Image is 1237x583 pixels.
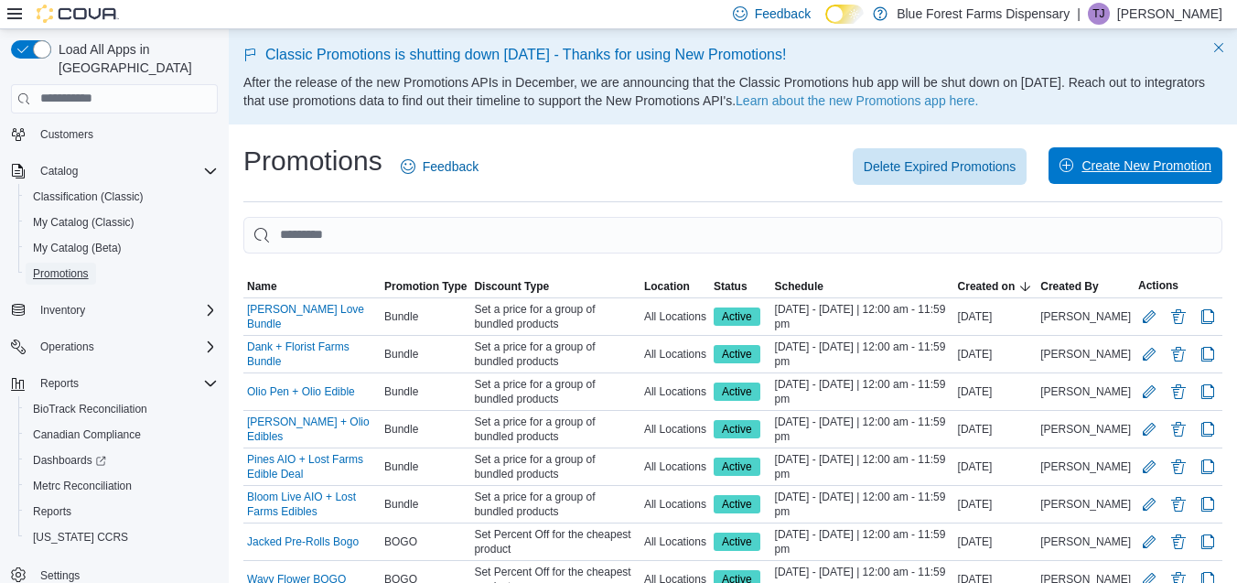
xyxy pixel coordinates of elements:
[33,372,86,394] button: Reports
[40,127,93,142] span: Customers
[1167,418,1189,440] button: Delete Promotion
[1197,456,1219,478] button: Clone Promotion
[51,40,218,77] span: Load All Apps in [GEOGRAPHIC_DATA]
[714,345,760,363] span: Active
[384,279,467,294] span: Promotion Type
[26,398,155,420] a: BioTrack Reconciliation
[384,459,418,474] span: Bundle
[26,424,148,446] a: Canadian Compliance
[958,279,1016,294] span: Created on
[1040,459,1131,474] span: [PERSON_NAME]
[4,334,225,360] button: Operations
[423,157,479,176] span: Feedback
[1081,157,1211,175] span: Create New Promotion
[775,527,951,556] span: [DATE] - [DATE] | 12:00 am - 11:59 pm
[470,275,640,297] button: Discount Type
[247,490,377,519] a: Bloom Live AIO + Lost Farms Edibles
[1167,381,1189,403] button: Delete Promotion
[775,340,951,369] span: [DATE] - [DATE] | 12:00 am - 11:59 pm
[40,303,85,318] span: Inventory
[1138,418,1160,440] button: Edit Promotion
[18,499,225,524] button: Reports
[26,424,218,446] span: Canadian Compliance
[825,5,864,24] input: Dark Mode
[384,534,417,549] span: BOGO
[1138,456,1160,478] button: Edit Promotion
[644,309,706,324] span: All Locations
[40,376,79,391] span: Reports
[954,275,1038,297] button: Created on
[40,164,78,178] span: Catalog
[1077,3,1081,25] p: |
[1092,3,1104,25] span: TJ
[1197,381,1219,403] button: Clone Promotion
[1138,306,1160,328] button: Edit Promotion
[1049,147,1222,184] button: Create New Promotion
[33,266,89,281] span: Promotions
[755,5,811,23] span: Feedback
[1197,343,1219,365] button: Clone Promotion
[714,383,760,401] span: Active
[384,384,418,399] span: Bundle
[26,263,218,285] span: Promotions
[18,396,225,422] button: BioTrack Reconciliation
[381,275,470,297] button: Promotion Type
[1040,422,1131,437] span: [PERSON_NAME]
[722,346,752,362] span: Active
[1167,493,1189,515] button: Delete Promotion
[247,452,377,481] a: Pines AIO + Lost Farms Edible Deal
[393,148,486,185] a: Feedback
[4,297,225,323] button: Inventory
[33,530,128,545] span: [US_STATE] CCRS
[1208,37,1230,59] button: Dismiss this callout
[18,422,225,448] button: Canadian Compliance
[33,479,132,493] span: Metrc Reconciliation
[33,215,134,230] span: My Catalog (Classic)
[644,279,690,294] span: Location
[1197,531,1219,553] button: Clone Promotion
[1197,306,1219,328] button: Clone Promotion
[33,504,71,519] span: Reports
[33,241,122,255] span: My Catalog (Beta)
[474,279,549,294] span: Discount Type
[18,448,225,473] a: Dashboards
[33,453,106,468] span: Dashboards
[722,496,752,513] span: Active
[714,308,760,326] span: Active
[714,533,760,551] span: Active
[247,302,377,331] a: [PERSON_NAME] Love Bundle
[1138,278,1178,293] span: Actions
[26,475,139,497] a: Metrc Reconciliation
[644,422,706,437] span: All Locations
[864,157,1016,176] span: Delete Expired Promotions
[247,384,355,399] a: Olio Pen + Olio Edible
[1117,3,1222,25] p: [PERSON_NAME]
[722,421,752,437] span: Active
[470,524,640,560] div: Set Percent Off for the cheapest product
[26,211,142,233] a: My Catalog (Classic)
[470,486,640,523] div: Set a price for a group of bundled products
[33,189,144,204] span: Classification (Classic)
[26,501,79,523] a: Reports
[644,497,706,512] span: All Locations
[247,279,277,294] span: Name
[775,279,823,294] span: Schedule
[26,526,218,548] span: Washington CCRS
[18,524,225,550] button: [US_STATE] CCRS
[714,420,760,438] span: Active
[897,3,1070,25] p: Blue Forest Farms Dispensary
[26,186,151,208] a: Classification (Classic)
[954,456,1038,478] div: [DATE]
[18,210,225,235] button: My Catalog (Classic)
[644,384,706,399] span: All Locations
[1167,306,1189,328] button: Delete Promotion
[33,299,218,321] span: Inventory
[33,160,218,182] span: Catalog
[1040,534,1131,549] span: [PERSON_NAME]
[18,473,225,499] button: Metrc Reconciliation
[4,121,225,147] button: Customers
[40,568,80,583] span: Settings
[26,186,218,208] span: Classification (Classic)
[1040,279,1098,294] span: Created By
[1040,384,1131,399] span: [PERSON_NAME]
